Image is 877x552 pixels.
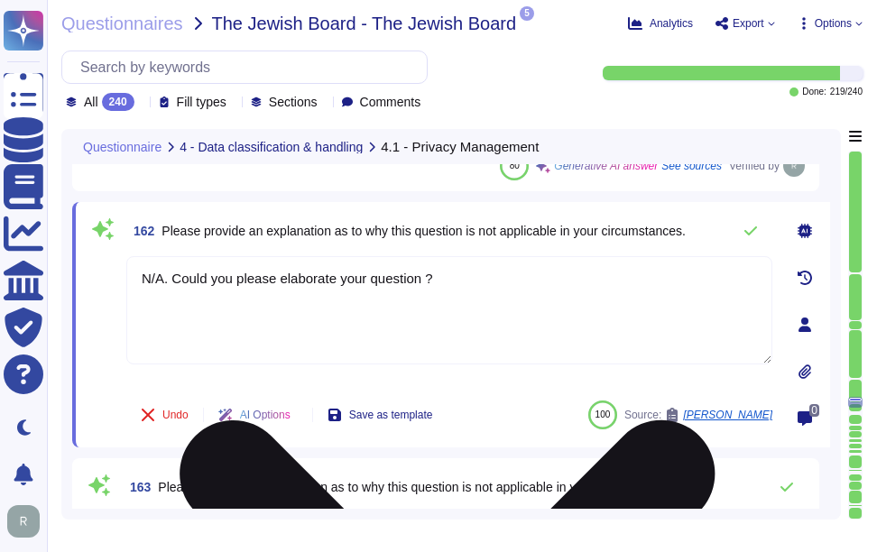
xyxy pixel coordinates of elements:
[520,6,534,21] span: 5
[802,87,826,97] span: Done:
[733,18,764,29] span: Export
[212,14,517,32] span: The Jewish Board - The Jewish Board
[830,87,863,97] span: 219 / 240
[4,501,52,541] button: user
[381,140,539,153] span: 4.1 - Privacy Management
[729,161,780,171] span: Verified by
[84,96,98,108] span: All
[554,161,658,171] span: Generative AI answer
[360,96,421,108] span: Comments
[126,225,154,237] span: 162
[123,481,151,493] span: 163
[628,16,693,31] button: Analytics
[162,224,686,238] span: Please provide an explanation as to why this question is not applicable in your circumstances.
[71,51,427,83] input: Search by keywords
[269,96,318,108] span: Sections
[83,141,162,153] span: Questionnaire
[7,505,40,538] img: user
[126,256,772,364] textarea: N/A. Could you please elaborate your question ?
[661,161,722,171] span: See sources
[815,18,852,29] span: Options
[102,93,134,111] div: 240
[177,96,226,108] span: Fill types
[595,409,611,419] span: 100
[510,161,520,170] span: 80
[650,18,693,29] span: Analytics
[783,155,805,177] img: user
[180,141,363,153] span: 4 - Data classification & handling
[809,404,819,417] span: 0
[61,14,183,32] span: Questionnaires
